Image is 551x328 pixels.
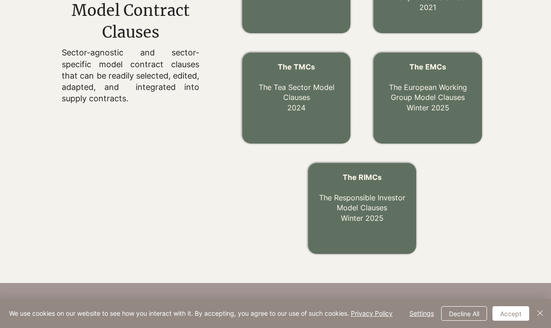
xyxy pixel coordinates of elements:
[319,173,405,223] a: The RIMCs The Responsible Investor Model ClausesWinter 2025
[343,173,382,182] span: The RIMCs
[351,309,393,317] a: Privacy Policy
[62,47,199,104] p: Sector-agnostic and sector-specific model contract clauses that can be readily selected, edited, ...
[441,306,487,321] button: Decline All
[409,62,446,71] span: The EMCs
[492,306,529,321] button: Accept
[9,309,393,318] span: We use cookies on our website to see how you interact with it. By accepting, you agree to our use...
[259,62,335,112] a: The TMCs The Tea Sector Model Clauses2024
[72,1,190,42] span: Model Contract Clauses
[409,307,434,320] span: Settings
[278,62,315,71] span: The TMCs
[535,308,546,318] img: Close
[535,306,546,321] button: Close
[389,62,467,112] a: The EMCs The European Working Group Model ClausesWinter 2025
